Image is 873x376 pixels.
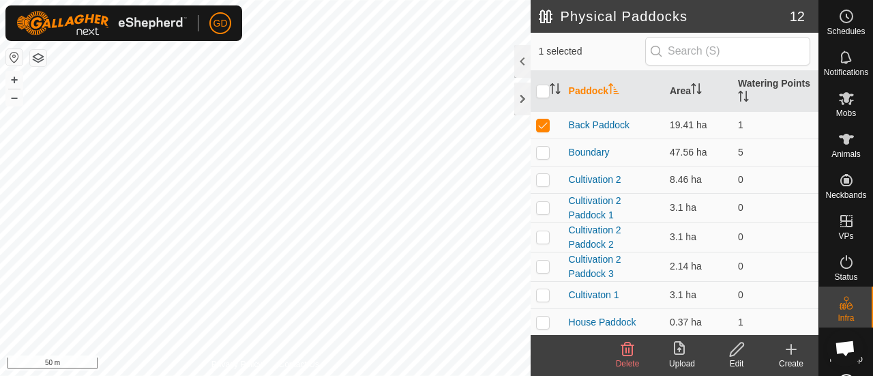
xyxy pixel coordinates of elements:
span: Neckbands [825,191,866,199]
div: Open chat [827,330,863,366]
p-sorticon: Activate to sort [738,93,749,104]
td: 0 [733,252,818,281]
td: 3.1 ha [664,193,733,222]
p-sorticon: Activate to sort [608,85,619,96]
td: 3.1 ha [664,281,733,308]
span: Mobs [836,109,856,117]
td: 1 [733,308,818,336]
span: VPs [838,232,853,240]
a: Cultivation 2 Paddock 2 [569,225,621,250]
th: Area [664,71,733,112]
td: 19.41 ha [664,111,733,139]
p-sorticon: Activate to sort [550,85,561,96]
span: Animals [831,150,861,158]
div: Edit [709,358,764,370]
td: 1 [733,111,818,139]
td: 5 [733,139,818,166]
th: Watering Points [733,71,818,112]
td: 3.1 ha [664,222,733,252]
a: Back Paddock [569,119,630,130]
td: 0 [733,193,818,222]
td: 2.14 ha [664,252,733,281]
a: Privacy Policy [211,358,263,371]
span: Delete [616,359,640,368]
td: 0 [733,281,818,308]
span: 12 [790,6,805,27]
span: 1 selected [539,44,645,59]
td: 0 [733,166,818,193]
span: Schedules [827,27,865,35]
img: Gallagher Logo [16,11,187,35]
span: GD [213,16,228,31]
td: 0.37 ha [664,308,733,336]
td: 47.56 ha [664,139,733,166]
td: 0 [733,222,818,252]
button: + [6,72,23,88]
button: – [6,89,23,106]
span: Infra [838,314,854,322]
button: Reset Map [6,49,23,66]
a: Cultivation 2 Paddock 3 [569,254,621,279]
a: Cultivaton 1 [569,289,619,300]
a: Cultivation 2 [569,174,621,185]
td: 8.46 ha [664,166,733,193]
input: Search (S) [645,37,810,66]
a: Cultivation 2 Paddock 1 [569,195,621,220]
a: Boundary [569,147,610,158]
h2: Physical Paddocks [539,8,790,25]
th: Paddock [563,71,664,112]
a: Contact Us [278,358,319,371]
div: Create [764,358,818,370]
p-sorticon: Activate to sort [691,85,702,96]
span: Status [834,273,857,281]
button: Map Layers [30,50,46,66]
span: Heatmap [829,355,863,363]
span: Notifications [824,68,868,76]
a: House Paddock [569,317,636,328]
div: Upload [655,358,709,370]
